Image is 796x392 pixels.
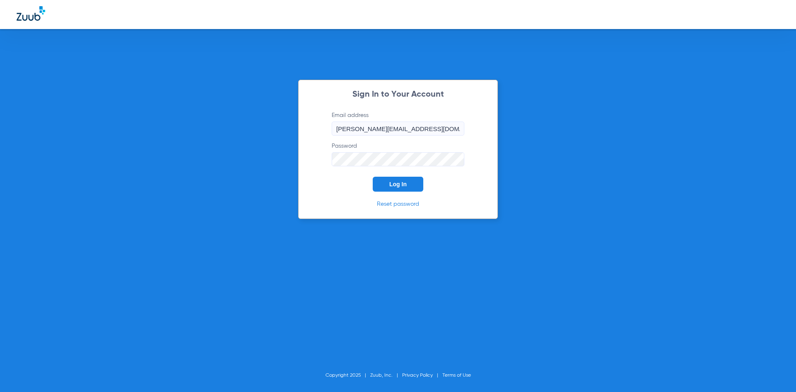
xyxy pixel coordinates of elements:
[17,6,45,21] img: Zuub Logo
[325,371,370,380] li: Copyright 2025
[377,201,419,207] a: Reset password
[389,181,407,187] span: Log In
[332,152,464,166] input: Password
[402,373,433,378] a: Privacy Policy
[755,352,796,392] iframe: Chat Widget
[332,111,464,136] label: Email address
[332,142,464,166] label: Password
[319,90,477,99] h2: Sign In to Your Account
[442,373,471,378] a: Terms of Use
[332,122,464,136] input: Email address
[373,177,423,192] button: Log In
[370,371,402,380] li: Zuub, Inc.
